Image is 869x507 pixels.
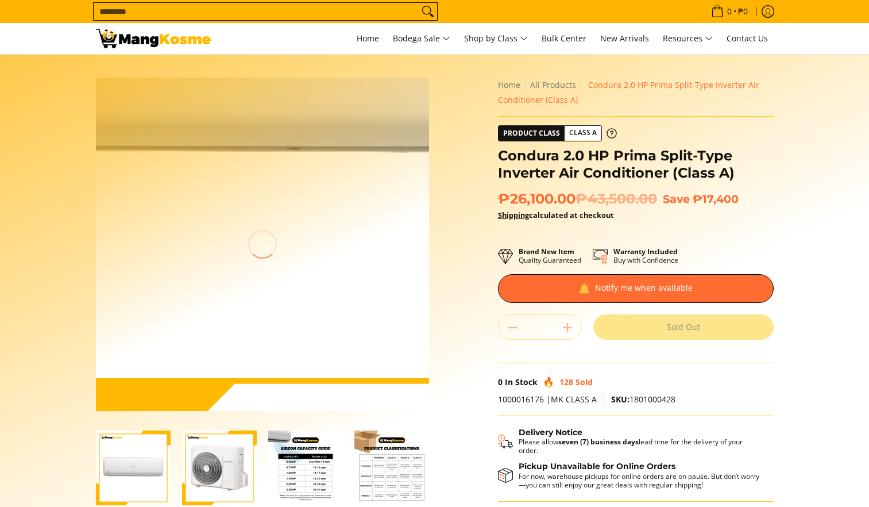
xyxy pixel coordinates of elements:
strong: Delivery Notice [519,427,582,437]
span: New Arrivals [600,33,649,44]
p: For now, warehouse pickups for online orders are on pause. But don’t worry—you can still enjoy ou... [519,472,762,489]
span: Resources [663,32,713,46]
span: Condura 2.0 HP Prima Split-Type Inverter Air Conditioner (Class A) [498,79,759,105]
a: Contact Us [721,23,774,54]
span: Class A [565,126,601,140]
a: New Arrivals [594,23,655,54]
span: In Stock [505,377,538,387]
a: Home [351,23,385,54]
a: Bodega Sale [387,23,456,54]
a: Shipping [498,210,529,220]
p: Buy with Confidence [613,247,678,264]
span: 0 [725,7,733,16]
span: Product Class [499,126,565,141]
span: SKU: [611,394,629,405]
strong: seven (7) business days [558,437,639,447]
span: ₱0 [736,7,750,16]
span: Bodega Sale [393,32,450,46]
span: Contact Us [727,33,768,44]
a: Resources [657,23,719,54]
img: Condura 2.0 HP Prima Split-Type Inverter Air Conditioner (Class A)-2 [182,431,257,505]
strong: Warranty Included [613,247,678,256]
button: Search [419,3,437,20]
span: ₱17,400 [693,192,739,206]
span: Sold [576,377,593,387]
span: Shop by Class [464,32,528,46]
strong: calculated at checkout [498,210,614,220]
a: Shop by Class [458,23,534,54]
strong: Brand New Item [519,247,574,256]
span: ₱26,100.00 [498,190,657,208]
button: Shipping & Delivery [498,428,762,455]
a: Product Class Class A [498,125,617,141]
span: 1000016176 |MK CLASS A [498,394,597,405]
span: Bulk Center [542,33,586,44]
p: Quality Guaranteed [519,247,581,264]
img: Condura 2.0 HP Prima Split-Type Inverter Air Conditioner (Class A)-4 [354,431,429,505]
img: Condura 2.0 HP Prima Split-Type Inverter Air Conditioner (Class A)-3 [268,431,343,505]
a: Home [498,79,520,90]
a: Bulk Center [536,23,592,54]
h1: Condura 2.0 HP Prima Split-Type Inverter Air Conditioner (Class A) [498,147,774,182]
p: Please allow lead time for the delivery of your order. [519,437,762,455]
a: All Products [530,79,576,90]
strong: Pickup Unavailable for Online Orders [519,461,675,471]
nav: Breadcrumbs [498,78,774,107]
img: Condura 2.0 HP Prima Split-Type Inverter Air Conditioner (Class A) [96,78,429,411]
nav: Main Menu [222,23,774,54]
span: Home [357,33,379,44]
span: • [708,5,751,18]
span: Save [663,192,690,206]
span: 1801000428 [611,394,675,405]
del: ₱43,500.00 [576,190,657,208]
span: 0 [498,377,503,387]
span: 128 [559,377,573,387]
img: Condura 2 HP Prima Split-Type Inverter Aircon l Mang Kosme [96,29,211,48]
img: Condura 2.0 HP Prima Split-Type Inverter Air Conditioner (Class A)-1 [96,431,171,505]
